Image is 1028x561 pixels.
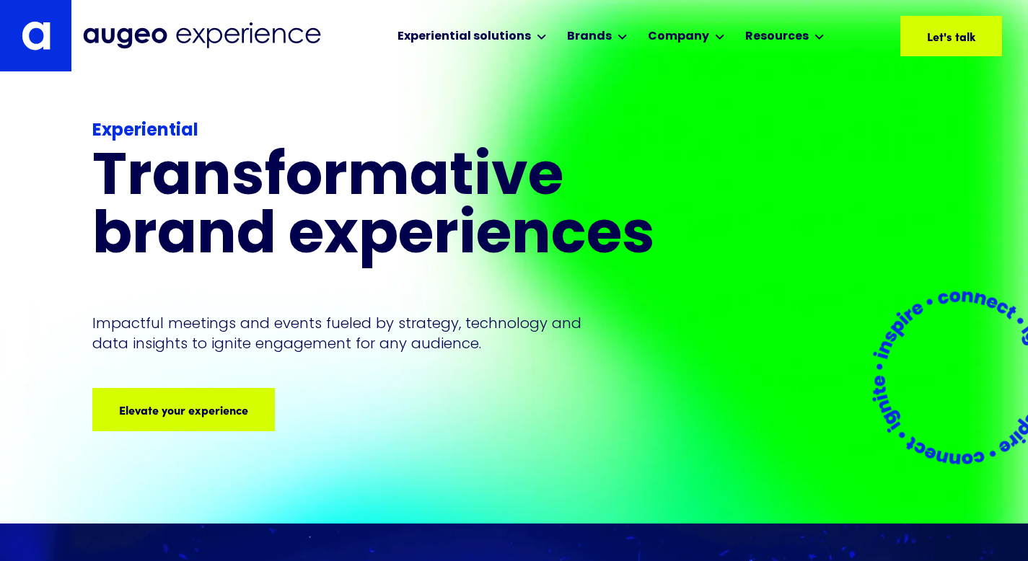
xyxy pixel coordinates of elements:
h1: Transformative brand experiences [92,150,716,267]
a: Let's talk [900,16,1002,56]
div: Resources [745,28,809,45]
p: Impactful meetings and events fueled by strategy, technology and data insights to ignite engageme... [92,313,589,353]
div: Brands [567,28,612,45]
div: Experiential [92,118,716,144]
img: Augeo Experience business unit full logo in midnight blue. [83,22,321,49]
div: Company [648,28,709,45]
img: Augeo's "a" monogram decorative logo in white. [22,21,50,50]
div: Experiential solutions [397,28,531,45]
a: Elevate your experience [92,388,275,431]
